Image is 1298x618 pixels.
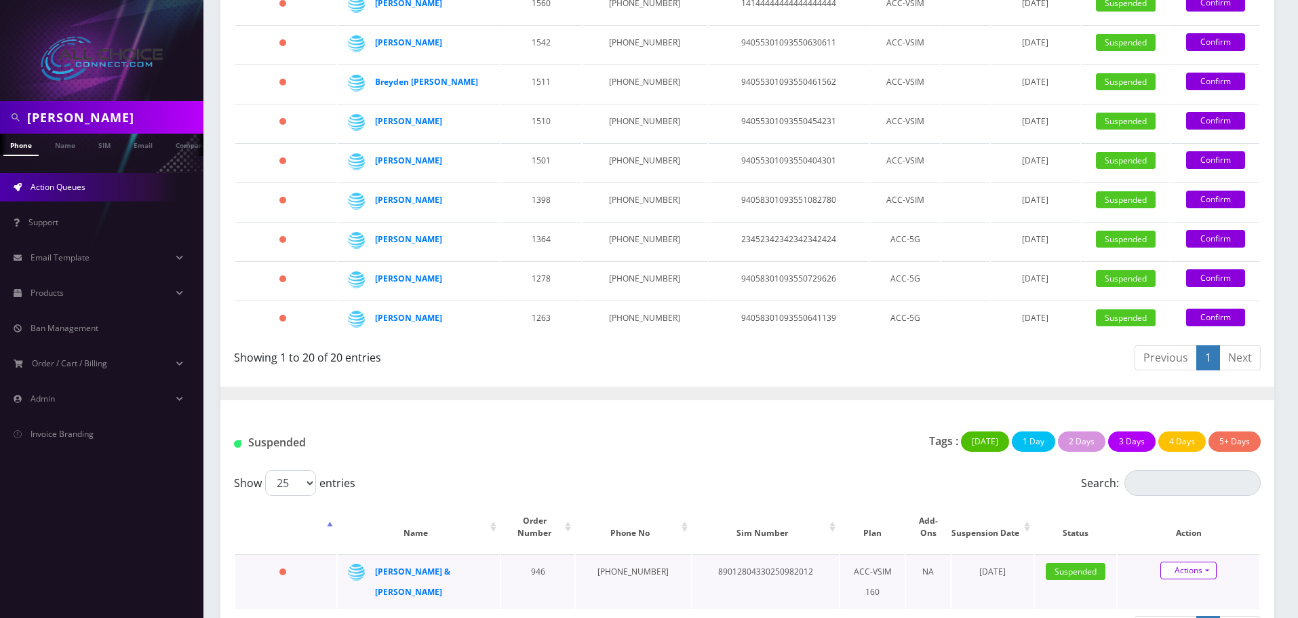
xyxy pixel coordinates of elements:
td: ACC-VSIM [870,25,940,63]
td: ACC-VSIM [870,182,940,220]
th: : activate to sort column descending [235,501,336,553]
a: Name [48,134,82,155]
td: [DATE] [991,182,1080,220]
span: Invoice Branding [31,428,94,440]
td: [DATE] [991,222,1080,260]
a: Confirm [1186,151,1245,169]
td: 1501 [501,143,581,181]
td: 94055301093550404301 [709,143,869,181]
td: [DATE] [991,64,1080,102]
span: Order / Cart / Billing [32,358,107,369]
a: 1 [1196,345,1220,370]
button: [DATE] [961,431,1009,452]
span: Suspended [1096,34,1156,51]
td: 1278 [501,261,581,299]
td: 1364 [501,222,581,260]
td: [PHONE_NUMBER] [583,182,707,220]
a: Breyden [PERSON_NAME] [375,76,478,88]
td: [PHONE_NUMBER] [583,25,707,63]
span: Suspended [1096,270,1156,287]
label: Search: [1081,470,1261,496]
span: Suspended [1096,152,1156,169]
span: Support [28,216,58,228]
span: Suspended [1096,309,1156,326]
strong: [PERSON_NAME] & [PERSON_NAME] [375,566,450,598]
td: [PHONE_NUMBER] [583,143,707,181]
select: Showentries [265,470,316,496]
td: 94058301093551082780 [709,182,869,220]
td: ACC-VSIM [870,64,940,102]
a: Confirm [1186,191,1245,208]
a: Confirm [1186,73,1245,90]
td: [PHONE_NUMBER] [583,301,707,339]
td: 94055301093550461562 [709,64,869,102]
td: [PHONE_NUMBER] [583,104,707,142]
a: Confirm [1186,112,1245,130]
h1: Suspended [234,436,563,449]
span: Suspended [1096,113,1156,130]
a: [PERSON_NAME] [375,312,442,324]
th: Name: activate to sort column ascending [338,501,500,553]
p: Tags : [929,433,958,449]
span: Suspended [1096,73,1156,90]
td: ACC-5G [870,301,940,339]
th: Action [1118,501,1259,553]
td: [DATE] [991,301,1080,339]
td: 94055301093550630611 [709,25,869,63]
td: 1510 [501,104,581,142]
div: NA [913,562,943,582]
td: 94058301093550641139 [709,301,869,339]
a: SIM [92,134,117,155]
a: Actions [1160,562,1217,579]
a: [PERSON_NAME] [375,37,442,48]
button: 3 Days [1108,431,1156,452]
a: Confirm [1186,230,1245,248]
th: Add-Ons [906,501,950,553]
td: 94058301093550729626 [709,261,869,299]
button: 2 Days [1058,431,1105,452]
a: Company [169,134,214,155]
a: Confirm [1186,269,1245,287]
button: 5+ Days [1208,431,1261,452]
td: 946 [501,554,574,609]
td: ACC-5G [870,222,940,260]
td: ACC-5G [870,261,940,299]
strong: [PERSON_NAME] [375,194,442,206]
span: Suspended [1046,563,1105,580]
td: ACC-VSIM [870,104,940,142]
th: Plan [840,501,905,553]
strong: [PERSON_NAME] [375,155,442,166]
td: 89012804330250982012 [692,554,840,609]
td: 1398 [501,182,581,220]
td: [PHONE_NUMBER] [583,222,707,260]
td: [DATE] [991,104,1080,142]
th: Suspension Date: activate to sort column ascending [951,501,1034,553]
img: All Choice Connect [41,37,163,81]
input: Search in Company [27,104,200,130]
td: ACC-VSIM 160 [840,554,905,609]
a: Phone [3,134,39,156]
td: [PHONE_NUMBER] [583,261,707,299]
td: 1511 [501,64,581,102]
span: Products [31,287,64,298]
td: 1542 [501,25,581,63]
a: Confirm [1186,309,1245,326]
span: Admin [31,393,55,404]
span: Suspended [1096,231,1156,248]
strong: [PERSON_NAME] [375,115,442,127]
a: [PERSON_NAME] [375,273,442,284]
td: ACC-VSIM [870,143,940,181]
td: 1263 [501,301,581,339]
th: Status [1035,501,1117,553]
a: Email [127,134,159,155]
a: Next [1219,345,1261,370]
button: 4 Days [1158,431,1206,452]
td: [PHONE_NUMBER] [583,64,707,102]
th: Order Number: activate to sort column ascending [501,501,574,553]
label: Show entries [234,470,355,496]
td: [DATE] [991,25,1080,63]
td: [DATE] [951,554,1034,609]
